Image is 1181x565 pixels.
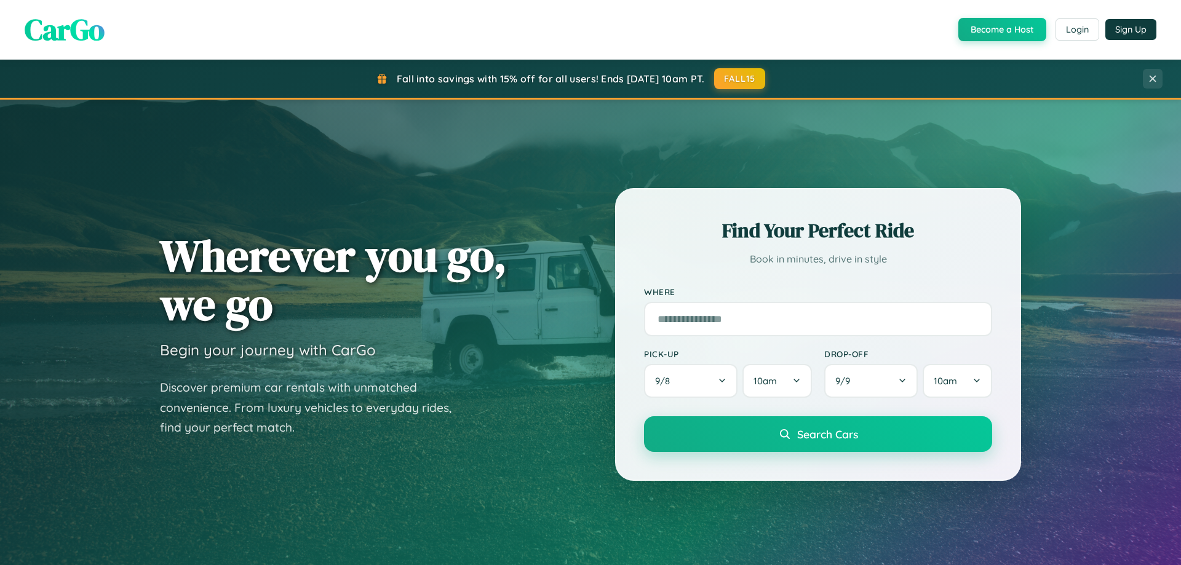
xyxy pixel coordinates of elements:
[160,231,507,328] h1: Wherever you go, we go
[754,375,777,387] span: 10am
[160,341,376,359] h3: Begin your journey with CarGo
[644,364,738,398] button: 9/8
[644,349,812,359] label: Pick-up
[1105,19,1156,40] button: Sign Up
[835,375,856,387] span: 9 / 9
[923,364,992,398] button: 10am
[934,375,957,387] span: 10am
[644,286,992,297] label: Where
[797,427,858,441] span: Search Cars
[958,18,1046,41] button: Become a Host
[824,349,992,359] label: Drop-off
[644,250,992,268] p: Book in minutes, drive in style
[824,364,918,398] button: 9/9
[25,9,105,50] span: CarGo
[644,416,992,452] button: Search Cars
[1056,18,1099,41] button: Login
[742,364,812,398] button: 10am
[714,68,766,89] button: FALL15
[160,377,467,438] p: Discover premium car rentals with unmatched convenience. From luxury vehicles to everyday rides, ...
[397,73,705,85] span: Fall into savings with 15% off for all users! Ends [DATE] 10am PT.
[655,375,676,387] span: 9 / 8
[644,217,992,244] h2: Find Your Perfect Ride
